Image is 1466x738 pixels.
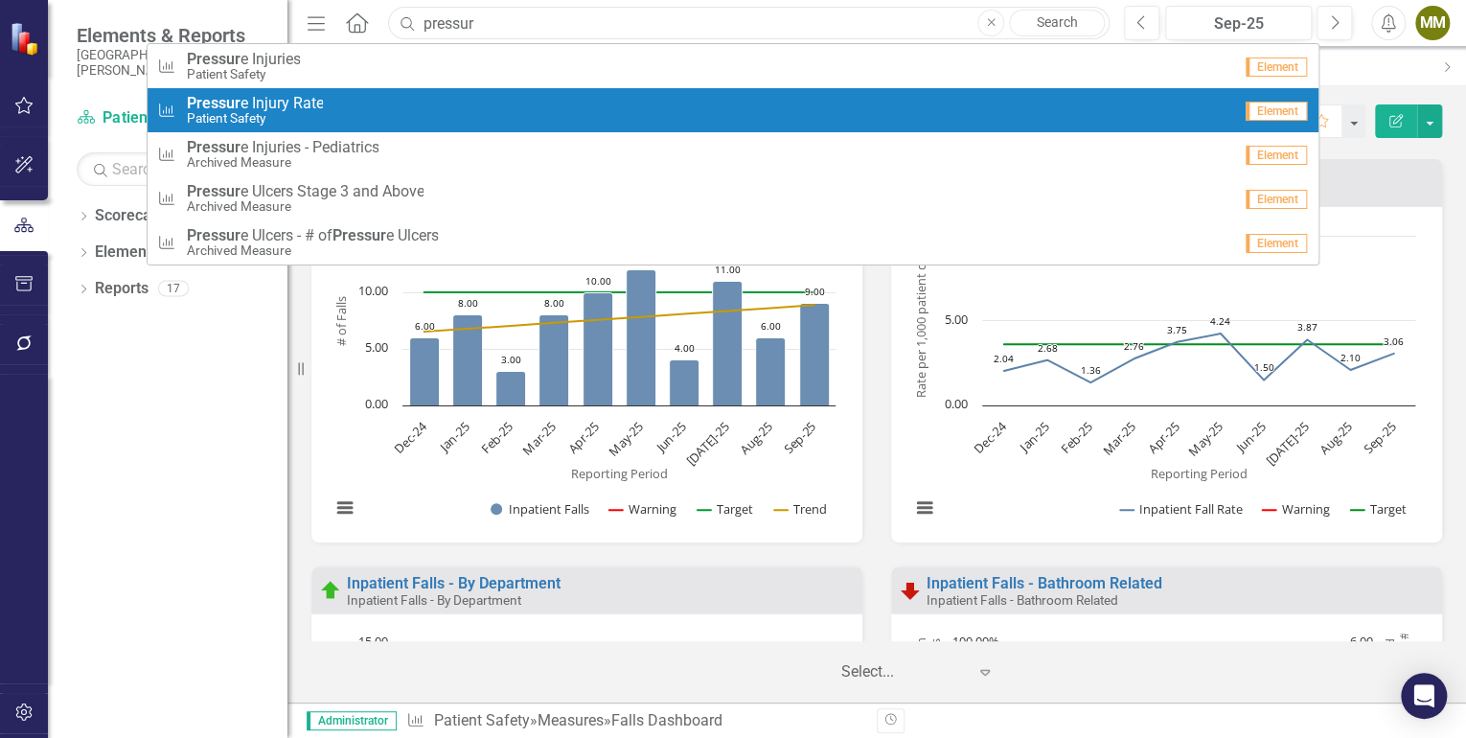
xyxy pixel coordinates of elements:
[1167,323,1187,336] text: 3.75
[148,88,1318,132] a: e Injury RatePatient SafetyElement
[1350,500,1406,518] button: Show Target
[1246,58,1307,77] span: Element
[433,711,529,729] a: Patient Safety
[186,183,424,200] span: e Ulcers Stage 3 and Above
[682,418,733,469] text: [DATE]-25
[901,226,1425,538] svg: Interactive chart
[1151,464,1248,481] text: Reporting Period
[805,285,825,298] text: 9.00
[1009,10,1105,36] a: Search
[410,337,440,405] path: Dec-24, 6. Inpatient Falls.
[1144,418,1182,456] text: Apr-25
[421,301,818,335] g: Trend, series 4 of 4. Line with 10 data points.
[477,418,516,457] text: Feb-25
[1246,234,1307,253] span: Element
[927,574,1162,592] a: Inpatient Falls - Bathroom Related
[158,281,189,297] div: 17
[321,226,853,538] div: Chart. Highcharts interactive chart.
[1124,339,1144,353] text: 2.76
[1230,418,1269,456] text: Jun-25
[952,633,999,650] text: 100.00%
[332,226,385,244] strong: Pressur
[415,319,435,333] text: 6.00
[95,278,149,300] a: Reports
[186,95,323,112] span: e Injury Rate
[1415,6,1450,40] button: MM
[458,296,478,310] text: 8.00
[713,281,743,405] path: Jul-25, 11. Inpatient Falls.
[1340,351,1361,364] text: 2.10
[453,314,483,405] path: Jan-25, 8. Inpatient Falls.
[537,711,603,729] a: Measures
[496,371,526,405] path: Feb-25, 3. Inpatient Falls.
[186,139,378,156] span: e Injuries - Pediatrics
[1172,12,1305,35] div: Sep-25
[1057,418,1096,457] text: Feb-25
[410,269,830,405] g: Inpatient Falls, series 1 of 4. Bar series with 10 bars.
[780,418,819,457] text: Sep-25
[1015,418,1053,456] text: Jan-25
[1262,500,1329,518] button: Show Warning
[186,155,378,170] small: Archived Measure
[1254,360,1274,374] text: 1.50
[1246,146,1307,165] span: Element
[491,500,589,518] button: Show Inpatient Falls
[406,710,862,732] div: » »
[911,495,938,521] button: View chart menu, Chart
[148,176,1318,220] a: e Ulcers Stage 3 and AboveArchived MeasureElement
[358,282,388,299] text: 10.00
[544,296,564,310] text: 8.00
[1360,418,1399,457] text: Sep-25
[148,220,1318,265] a: e Ulcers - # ofPressure UlcersArchived MeasureElement
[1316,418,1356,458] text: Aug-25
[347,574,561,592] a: Inpatient Falls - By Department
[1350,633,1373,650] text: 6.00
[970,417,1010,457] text: Dec-24
[77,47,268,79] small: [GEOGRAPHIC_DATA][PERSON_NAME]
[518,418,559,458] text: Mar-25
[421,288,818,296] g: Target, series 3 of 4. Line with 10 data points.
[319,579,342,602] img: On Target
[77,152,268,186] input: Search Below...
[901,226,1432,538] div: Chart. Highcharts interactive chart.
[1038,341,1058,355] text: 2.68
[148,44,1318,88] a: e InjuriesPatient SafetyElement
[912,243,929,397] text: Rate per 1,000 patient days
[77,24,268,47] span: Elements & Reports
[186,111,323,126] small: Patient Safety
[1384,334,1404,348] text: 3.06
[77,107,268,129] a: Patient Safety
[186,227,438,244] span: e Ulcers - # of e Ulcers
[1246,190,1307,209] span: Element
[670,359,699,405] path: Jun-25, 4. Inpatient Falls.
[1165,6,1312,40] button: Sep-25
[186,51,300,68] span: e Injuries
[800,303,830,405] path: Sep-25, 9. Inpatient Falls.
[186,199,424,214] small: Archived Measure
[311,159,862,542] div: Double-Click to Edit
[585,274,611,288] text: 10.00
[994,352,1014,365] text: 2.04
[1000,340,1398,348] g: Target, line 3 of 3 with 10 data points.
[736,418,776,458] text: Aug-25
[774,500,827,518] button: Show Trend
[899,579,922,602] img: Below Plan
[388,7,1110,40] input: Search ClearPoint...
[605,418,646,459] text: May-25
[945,311,968,328] text: 5.00
[347,592,521,608] small: Inpatient Falls - By Department
[186,67,300,81] small: Patient Safety
[358,633,388,650] text: 15.00
[501,353,521,366] text: 3.00
[584,292,613,405] path: Apr-25, 10. Inpatient Falls.
[332,495,358,521] button: View chart menu, Chart
[627,269,656,405] path: May-25, 12. Inpatient Falls.
[609,500,676,518] button: Show Warning
[912,637,944,709] text: % Bathroom Related Falls
[365,395,388,412] text: 0.00
[1098,418,1138,458] text: Mar-25
[321,226,845,538] svg: Interactive chart
[148,132,1318,176] a: e Injuries - PediatricsArchived MeasureElement
[610,711,722,729] div: Falls Dashboard
[698,500,753,518] button: Show Target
